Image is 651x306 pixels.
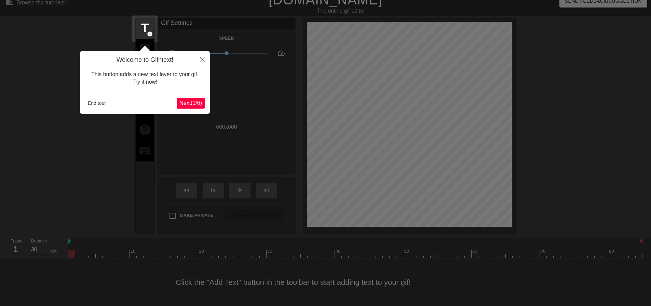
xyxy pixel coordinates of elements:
[85,64,205,93] div: This button adds a new text layer to your gif. Try it now!
[177,98,205,109] button: Next
[195,51,210,67] button: Close
[85,98,109,108] button: End tour
[179,100,202,106] span: Next ( 1 / 6 )
[85,56,205,64] h4: Welcome to Gifntext!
